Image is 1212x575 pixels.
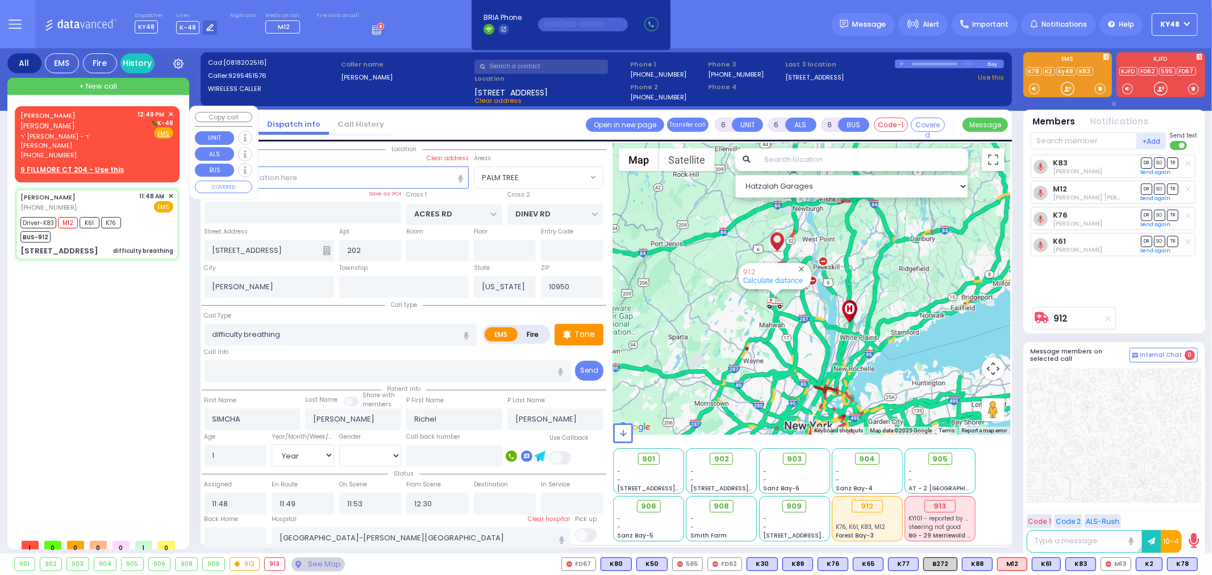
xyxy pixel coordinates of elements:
[1141,184,1152,194] span: DR
[205,264,216,273] label: City
[923,19,939,30] span: Alert
[982,398,1005,421] button: Drag Pegman onto the map to open Street View
[690,484,798,493] span: [STREET_ADDRESS][PERSON_NAME]
[120,53,155,73] a: History
[1053,237,1066,245] a: K61
[278,22,290,31] span: M12
[205,515,239,524] label: Back Home
[158,541,175,549] span: 0
[20,165,124,174] u: 9 FILLMORE CT 204 - Use this
[763,531,871,540] span: [STREET_ADDRESS][PERSON_NAME]
[406,190,427,199] label: Cross 1
[601,557,632,571] div: K80
[474,154,491,163] label: Areas
[1170,131,1198,140] span: Send text
[272,432,334,441] div: Year/Month/Week/Day
[339,480,367,489] label: On Scene
[616,420,653,435] img: Google
[575,361,603,381] button: Send
[909,514,978,523] span: KY101 - reported by KY72
[1152,13,1198,36] button: KY48
[667,118,709,132] button: Transfer call
[195,164,234,177] button: BUS
[932,453,948,465] span: 905
[787,453,802,465] span: 903
[474,167,588,188] span: PALM TREE
[1141,195,1171,202] a: Send again
[1154,236,1165,247] span: SO
[208,71,338,81] label: Caller:
[690,467,694,476] span: -
[714,453,729,465] span: 902
[630,93,686,101] label: [PHONE_NUMBER]
[230,13,256,19] label: Night unit
[223,58,266,67] span: [0818202516]
[616,420,653,435] a: Open this area in Google Maps (opens a new window)
[316,13,359,19] label: Fire units on call
[381,385,426,393] span: Patient info
[1056,67,1076,76] a: ky48
[707,557,742,571] div: FD62
[474,87,548,96] span: [STREET_ADDRESS]
[1053,211,1068,219] a: K76
[1033,115,1076,128] button: Members
[329,119,393,130] a: Call History
[158,130,170,138] u: EMS
[90,541,107,549] span: 0
[205,432,216,441] label: Age
[1053,245,1102,254] span: Aron Polatsek
[1136,557,1163,571] div: K2
[923,557,957,571] div: B272
[982,357,1005,380] button: Map camera controls
[205,348,229,357] label: Call Info
[988,60,1004,68] div: Bay
[474,264,490,273] label: State
[853,557,884,571] div: BLS
[176,21,199,34] span: K-48
[743,268,755,276] a: 912
[1042,19,1087,30] span: Notifications
[1101,557,1131,571] div: M13
[45,53,79,73] div: EMS
[386,145,422,153] span: Location
[1084,514,1121,528] button: ALS-Rush
[20,203,77,212] span: [PHONE_NUMBER]
[763,484,799,493] span: Sanz Bay-6
[168,110,173,119] span: ✕
[786,60,895,69] label: Last 3 location
[567,561,572,567] img: red-radio-icon.svg
[20,111,76,120] a: [PERSON_NAME]
[1154,210,1165,220] span: SO
[618,467,621,476] span: -
[507,190,530,199] label: Cross 2
[1141,210,1152,220] span: DR
[1053,167,1102,176] span: Dov Guttman
[840,20,848,28] img: message.svg
[1106,561,1111,567] img: red-radio-icon.svg
[1090,115,1149,128] button: Notifications
[972,19,1009,30] span: Important
[538,18,628,31] input: (000)000-00000
[782,557,813,571] div: K89
[690,476,694,484] span: -
[852,500,883,512] div: 912
[541,227,573,236] label: Entry Code
[732,118,763,132] button: UNIT
[149,558,170,570] div: 906
[836,531,874,540] span: Forest Bay-3
[911,118,945,132] button: Covered
[1167,210,1178,220] span: TR
[1054,514,1082,528] button: Code 2
[176,558,197,570] div: 908
[45,17,120,31] img: Logo
[1177,67,1196,76] a: FD67
[763,476,767,484] span: -
[997,557,1027,571] div: M12
[230,558,260,570] div: 912
[541,264,549,273] label: ZIP
[1141,236,1152,247] span: DR
[1119,19,1134,30] span: Help
[1130,348,1198,363] button: Internal Chat 0
[474,166,603,188] span: PALM TREE
[341,73,470,82] label: [PERSON_NAME]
